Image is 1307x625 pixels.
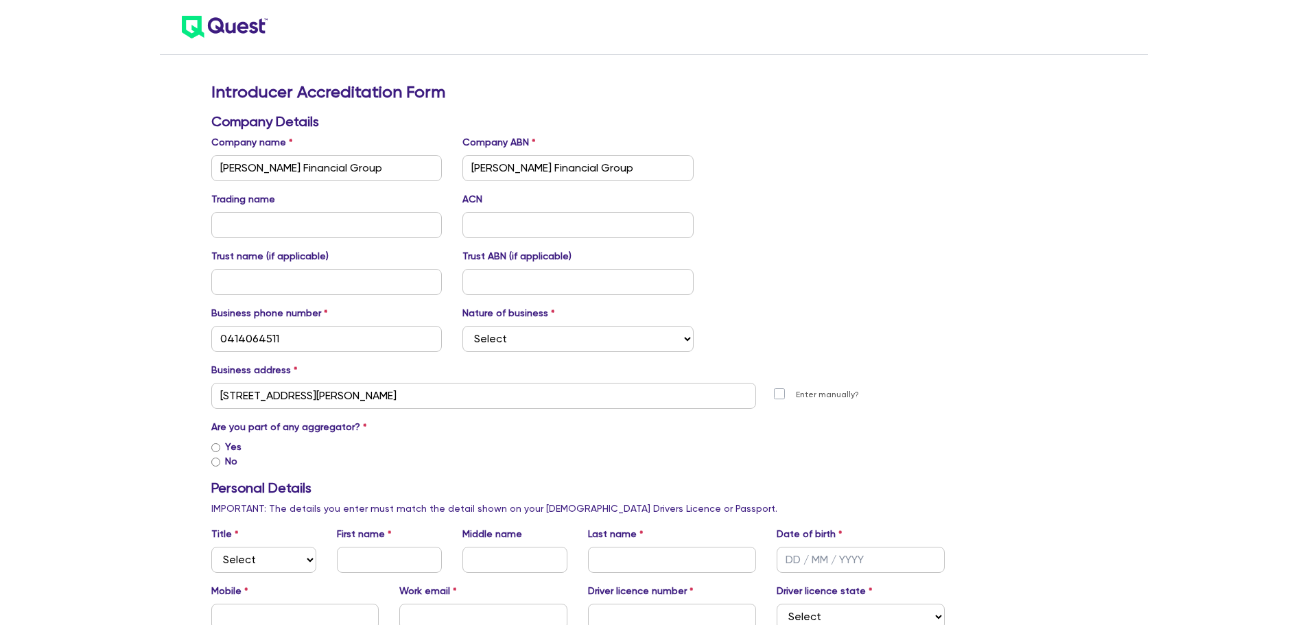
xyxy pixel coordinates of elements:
[211,113,945,130] h3: Company Details
[211,306,328,320] label: Business phone number
[462,306,555,320] label: Nature of business
[462,192,482,207] label: ACN
[211,135,293,150] label: Company name
[225,440,242,454] label: Yes
[777,527,843,541] label: Date of birth
[777,547,945,573] input: DD / MM / YYYY
[462,527,522,541] label: Middle name
[462,249,572,263] label: Trust ABN (if applicable)
[211,584,248,598] label: Mobile
[211,363,298,377] label: Business address
[211,527,239,541] label: Title
[399,584,457,598] label: Work email
[211,192,275,207] label: Trading name
[337,527,392,541] label: First name
[211,82,945,102] h2: Introducer Accreditation Form
[588,527,644,541] label: Last name
[211,249,329,263] label: Trust name (if applicable)
[211,420,367,434] label: Are you part of any aggregator?
[796,388,859,401] label: Enter manually?
[182,16,268,38] img: quest-logo
[211,480,945,496] h3: Personal Details
[462,135,536,150] label: Company ABN
[588,584,694,598] label: Driver licence number
[211,502,945,516] p: IMPORTANT: The details you enter must match the detail shown on your [DEMOGRAPHIC_DATA] Drivers L...
[777,584,873,598] label: Driver licence state
[225,454,237,469] label: No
